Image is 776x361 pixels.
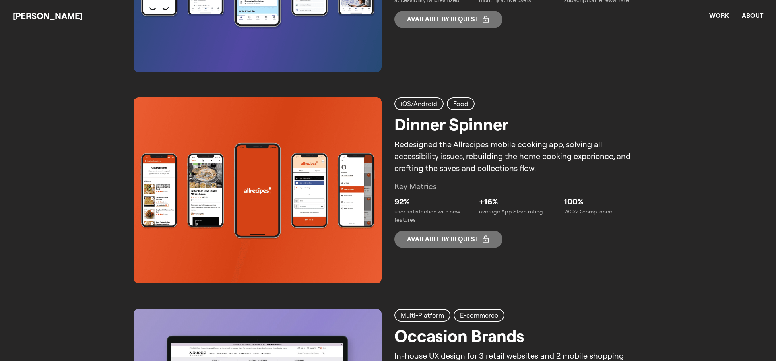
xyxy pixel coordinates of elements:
a: Work [709,12,729,19]
p: 92% [394,196,473,208]
h2: Food [453,99,468,109]
p: 100% [564,196,642,208]
h2: iOS/Android [401,99,437,109]
a: About [742,12,763,19]
p: +16% [479,196,557,208]
p: WCAG compliance [564,208,642,216]
p: Key Metrics [394,180,642,192]
p: user satisfaction with new features [394,208,473,224]
a: [PERSON_NAME] [13,10,83,21]
h2: Occasion Brands [394,323,524,348]
h2: Multi-Platform [401,311,444,320]
p: average App Store rating [479,208,557,216]
p: Available by request [407,235,479,243]
h2: E-commerce [460,311,498,320]
span: Available by request [394,231,502,248]
h2: Dinner Spinner [394,112,508,137]
p: Redesigned the Allrecipes mobile cooking app, solving all accessibility issues, rebuilding the ho... [394,138,642,174]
